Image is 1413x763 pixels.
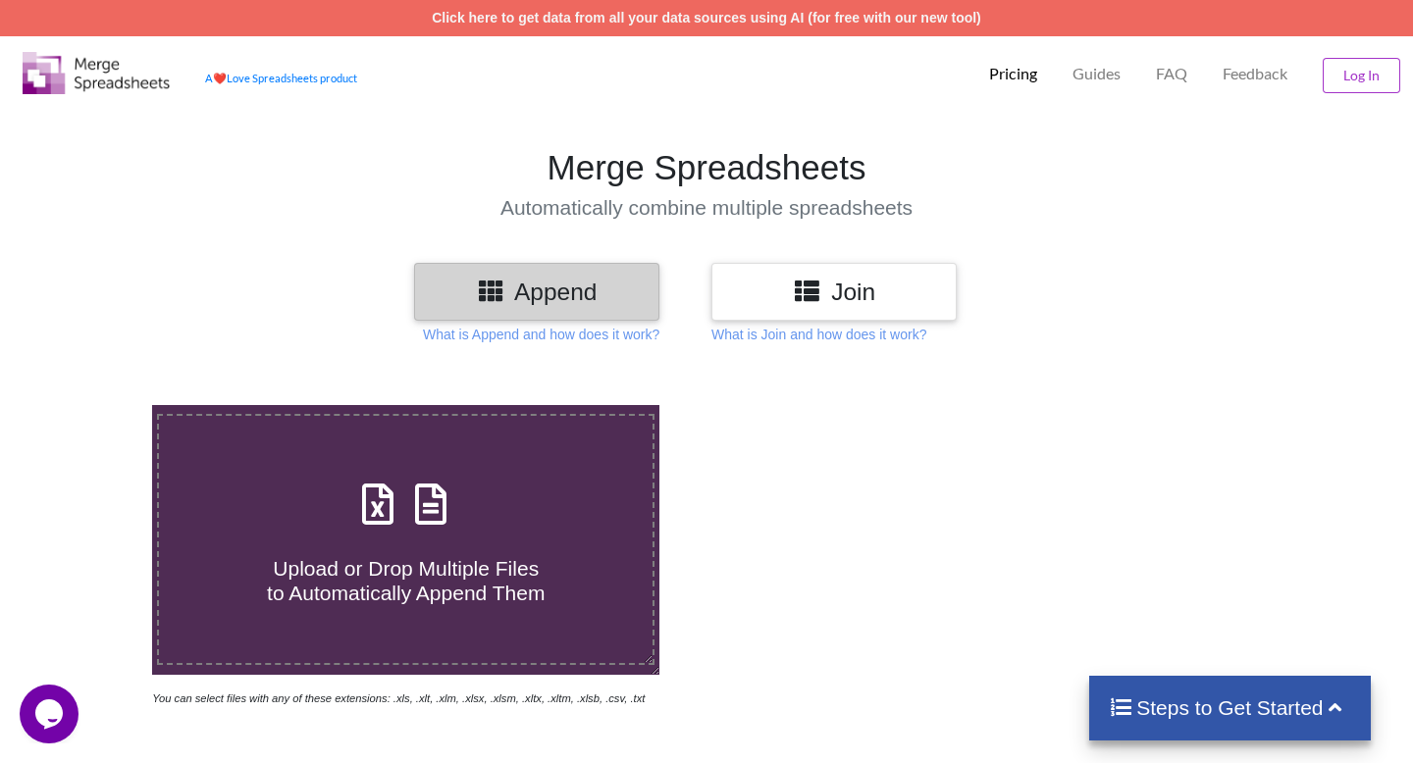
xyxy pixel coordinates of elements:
[152,692,645,704] i: You can select files with any of these extensions: .xls, .xlt, .xlm, .xlsx, .xlsm, .xltx, .xltm, ...
[711,325,926,344] p: What is Join and how does it work?
[20,685,82,743] iframe: chat widget
[989,64,1037,84] p: Pricing
[423,325,659,344] p: What is Append and how does it work?
[1156,64,1187,84] p: FAQ
[1109,695,1351,720] h4: Steps to Get Started
[432,10,981,25] a: Click here to get data from all your data sources using AI (for free with our new tool)
[23,52,170,94] img: Logo.png
[726,278,942,306] h3: Join
[429,278,645,306] h3: Append
[1323,58,1400,93] button: Log In
[213,72,227,84] span: heart
[1073,64,1121,84] p: Guides
[205,72,357,84] a: AheartLove Spreadsheets product
[267,557,545,604] span: Upload or Drop Multiple Files to Automatically Append Them
[1223,66,1287,81] span: Feedback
